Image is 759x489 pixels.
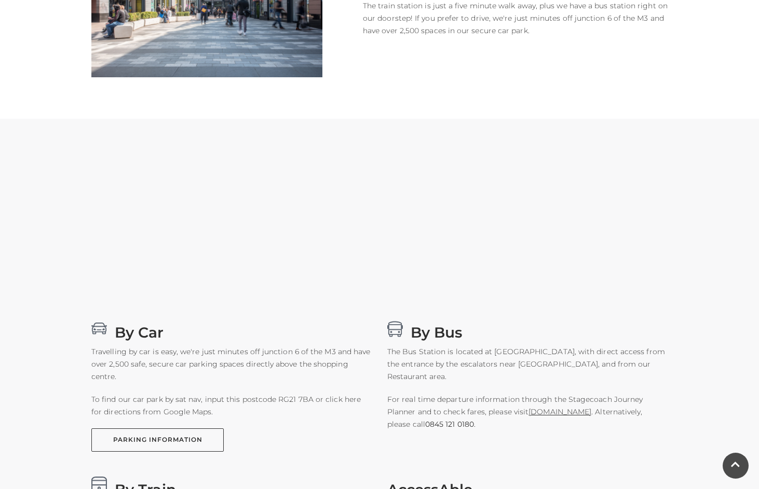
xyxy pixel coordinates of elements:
h3: By Car [91,319,372,338]
p: Travelling by car is easy, we're just minutes off junction 6 of the M3 and have over 2,500 safe, ... [91,345,372,383]
h3: By Bus [387,319,668,338]
a: 0845 121 0180 [425,418,474,430]
p: For real time departure information through the Stagecoach Journey Planner and to check fares, pl... [387,393,668,430]
p: To find our car park by sat nav, input this postcode RG21 7BA or click here for directions from G... [91,393,372,418]
a: [DOMAIN_NAME] [528,407,591,416]
p: The Bus Station is located at [GEOGRAPHIC_DATA], with direct access from the entrance by the esca... [387,345,668,383]
a: PARKING INFORMATION [91,428,224,452]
